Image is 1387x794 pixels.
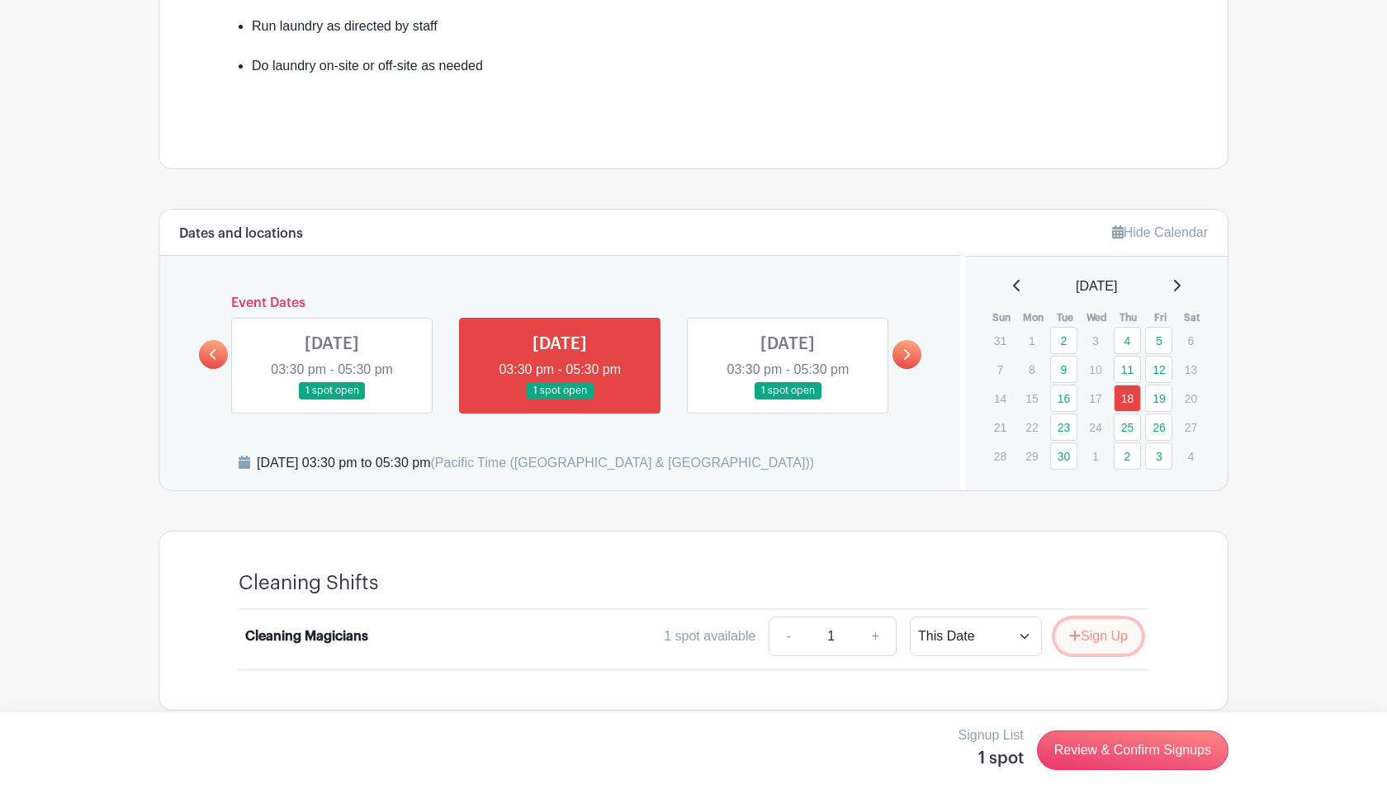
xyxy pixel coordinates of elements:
th: Sat [1176,310,1209,326]
a: 23 [1050,414,1077,441]
a: 4 [1114,327,1141,354]
p: 4 [1177,443,1205,469]
p: 14 [987,385,1014,411]
a: Review & Confirm Signups [1037,730,1228,770]
th: Wed [1081,310,1113,326]
a: 12 [1145,356,1172,383]
a: 2 [1114,442,1141,470]
p: 8 [1018,357,1045,382]
th: Thu [1113,310,1145,326]
a: + [855,617,897,656]
a: 11 [1114,356,1141,383]
a: 18 [1114,385,1141,412]
p: 15 [1018,385,1045,411]
h4: Cleaning Shifts [239,571,379,595]
p: 10 [1082,357,1109,382]
a: Hide Calendar [1112,225,1208,239]
div: [DATE] 03:30 pm to 05:30 pm [257,453,814,473]
p: 31 [987,328,1014,353]
p: 7 [987,357,1014,382]
th: Sun [986,310,1018,326]
p: Signup List [959,725,1024,745]
a: 5 [1145,327,1172,354]
a: 2 [1050,327,1077,354]
h6: Event Dates [228,295,892,311]
a: 19 [1145,385,1172,412]
button: Sign Up [1055,619,1142,654]
h6: Dates and locations [179,226,303,242]
p: 1 [1082,443,1109,469]
a: 3 [1145,442,1172,470]
th: Fri [1144,310,1176,326]
div: Cleaning Magicians [245,626,368,646]
span: [DATE] [1076,276,1117,296]
span: (Pacific Time ([GEOGRAPHIC_DATA] & [GEOGRAPHIC_DATA])) [430,456,814,470]
p: 21 [987,414,1014,440]
a: 30 [1050,442,1077,470]
a: 25 [1114,414,1141,441]
p: 29 [1018,443,1045,469]
p: 20 [1177,385,1205,411]
li: Do laundry on-site or off-site as needed [252,56,1148,96]
p: 3 [1082,328,1109,353]
p: 22 [1018,414,1045,440]
a: - [769,617,807,656]
th: Tue [1049,310,1082,326]
p: 17 [1082,385,1109,411]
p: 1 [1018,328,1045,353]
a: 9 [1050,356,1077,383]
p: 28 [987,443,1014,469]
h5: 1 spot [959,749,1024,768]
li: Run laundry as directed by staff [252,17,1148,56]
a: 16 [1050,385,1077,412]
p: 13 [1177,357,1205,382]
th: Mon [1017,310,1049,326]
p: 24 [1082,414,1109,440]
p: 6 [1177,328,1205,353]
div: 1 spot available [664,626,755,646]
a: 26 [1145,414,1172,441]
p: 27 [1177,414,1205,440]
